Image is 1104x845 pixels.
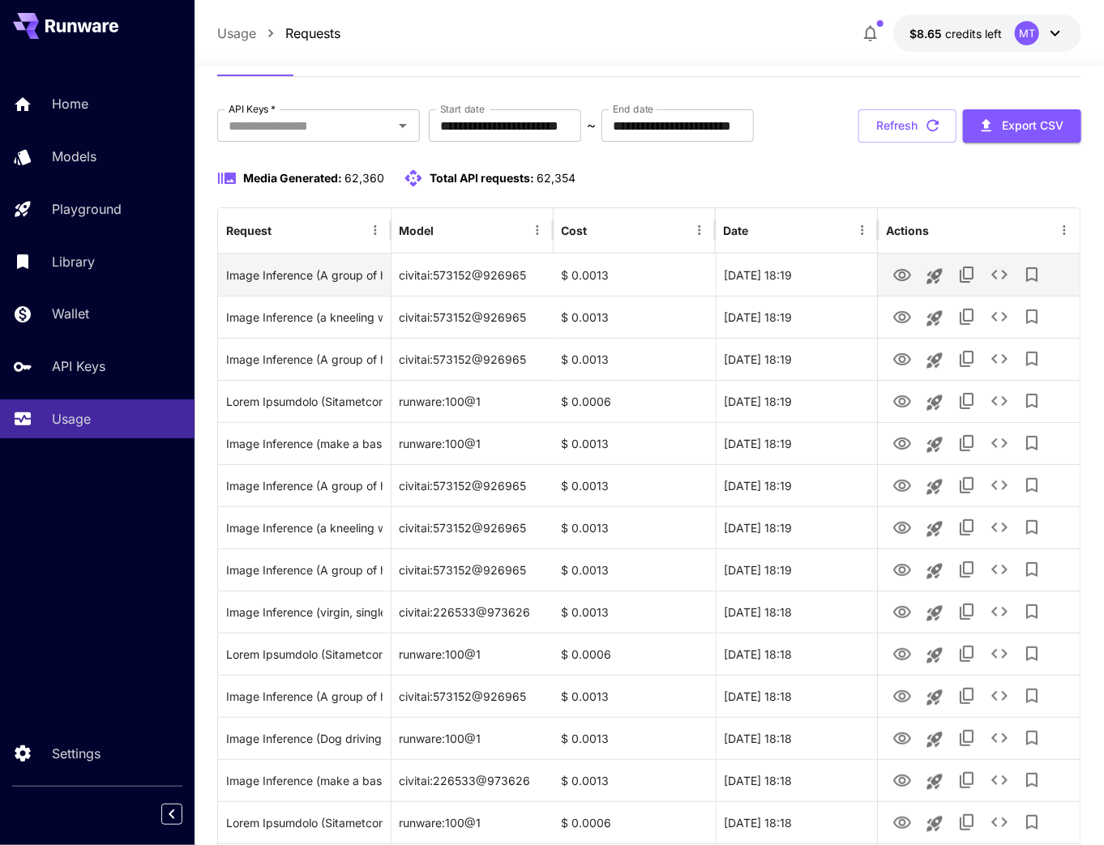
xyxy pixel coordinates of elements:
[392,254,554,296] div: civitai:573152@926965
[226,718,383,759] div: Click to copy prompt
[554,338,716,380] div: $ 0.0013
[951,806,983,839] button: Copy TaskUUID
[951,258,983,291] button: Copy TaskUUID
[1016,469,1048,501] button: Add to library
[554,675,716,717] div: $ 0.0013
[526,219,549,241] button: Menu
[226,676,383,717] div: Click to copy prompt
[983,301,1016,333] button: See details
[226,549,383,591] div: Click to copy prompt
[173,800,195,829] div: Collapse sidebar
[983,427,1016,459] button: See details
[392,296,554,338] div: civitai:573152@926965
[554,296,716,338] div: $ 0.0013
[52,252,95,271] p: Library
[226,254,383,296] div: Click to copy prompt
[1016,343,1048,375] button: Add to library
[226,339,383,380] div: Click to copy prompt
[392,464,554,506] div: civitai:573152@926965
[364,219,387,241] button: Menu
[1016,258,1048,291] button: Add to library
[226,760,383,801] div: Click to copy prompt
[983,511,1016,544] button: See details
[1016,511,1048,544] button: Add to library
[716,675,878,717] div: 24 Sep, 2025 18:18
[983,722,1016,754] button: See details
[963,109,1081,143] button: Export CSV
[951,595,983,628] button: Copy TaskUUID
[285,23,340,43] a: Requests
[716,759,878,801] div: 24 Sep, 2025 18:18
[918,386,951,419] button: Launch in playground
[226,423,383,464] div: Click to copy prompt
[1016,722,1048,754] button: Add to library
[983,680,1016,712] button: See details
[226,591,383,633] div: Click to copy prompt
[226,465,383,506] div: Click to copy prompt
[52,94,88,113] p: Home
[716,422,878,464] div: 24 Sep, 2025 18:19
[918,555,951,587] button: Launch in playground
[161,804,182,825] button: Collapse sidebar
[1016,427,1048,459] button: Add to library
[554,633,716,675] div: $ 0.0006
[918,597,951,629] button: Launch in playground
[716,591,878,633] div: 24 Sep, 2025 18:18
[217,23,256,43] a: Usage
[918,723,951,756] button: Launch in playground
[851,219,874,241] button: Menu
[554,548,716,591] div: $ 0.0013
[554,801,716,843] div: $ 0.0006
[716,464,878,506] div: 24 Sep, 2025 18:19
[983,258,1016,291] button: See details
[554,717,716,759] div: $ 0.0013
[554,506,716,548] div: $ 0.0013
[229,102,276,116] label: API Keys
[226,507,383,548] div: Click to copy prompt
[400,224,434,237] div: Model
[983,385,1016,417] button: See details
[589,219,612,241] button: Sort
[716,548,878,591] div: 24 Sep, 2025 18:19
[52,199,122,219] p: Playground
[909,27,945,41] span: $8.65
[918,639,951,672] button: Launch in playground
[983,343,1016,375] button: See details
[587,116,596,135] p: ~
[983,595,1016,628] button: See details
[392,380,554,422] div: runware:100@1
[716,254,878,296] div: 24 Sep, 2025 18:19
[554,254,716,296] div: $ 0.0013
[1016,553,1048,586] button: Add to library
[537,171,576,185] span: 62,354
[858,109,956,143] button: Refresh
[1016,638,1048,670] button: Add to library
[243,171,342,185] span: Media Generated:
[392,338,554,380] div: civitai:573152@926965
[886,510,918,544] button: View
[430,171,534,185] span: Total API requests:
[886,342,918,375] button: View
[554,759,716,801] div: $ 0.0013
[716,506,878,548] div: 24 Sep, 2025 18:19
[951,511,983,544] button: Copy TaskUUID
[392,506,554,548] div: civitai:573152@926965
[1053,219,1076,241] button: Menu
[554,422,716,464] div: $ 0.0013
[918,808,951,840] button: Launch in playground
[886,258,918,291] button: View
[392,422,554,464] div: runware:100@1
[918,513,951,545] button: Launch in playground
[1016,385,1048,417] button: Add to library
[52,304,89,323] p: Wallet
[440,102,485,116] label: Start date
[344,171,384,185] span: 62,360
[392,759,554,801] div: civitai:226533@973626
[392,548,554,591] div: civitai:573152@926965
[716,633,878,675] div: 24 Sep, 2025 18:18
[716,338,878,380] div: 24 Sep, 2025 18:19
[1016,301,1048,333] button: Add to library
[724,224,749,237] div: Date
[918,302,951,335] button: Launch in playground
[716,717,878,759] div: 24 Sep, 2025 18:18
